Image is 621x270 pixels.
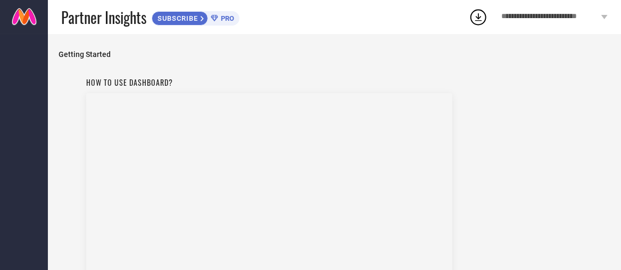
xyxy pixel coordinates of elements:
h1: How to use dashboard? [86,77,452,88]
a: SUBSCRIBEPRO [152,9,239,26]
div: Open download list [469,7,488,27]
span: Getting Started [59,50,610,59]
span: SUBSCRIBE [152,14,201,22]
span: Partner Insights [61,6,146,28]
span: PRO [218,14,234,22]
